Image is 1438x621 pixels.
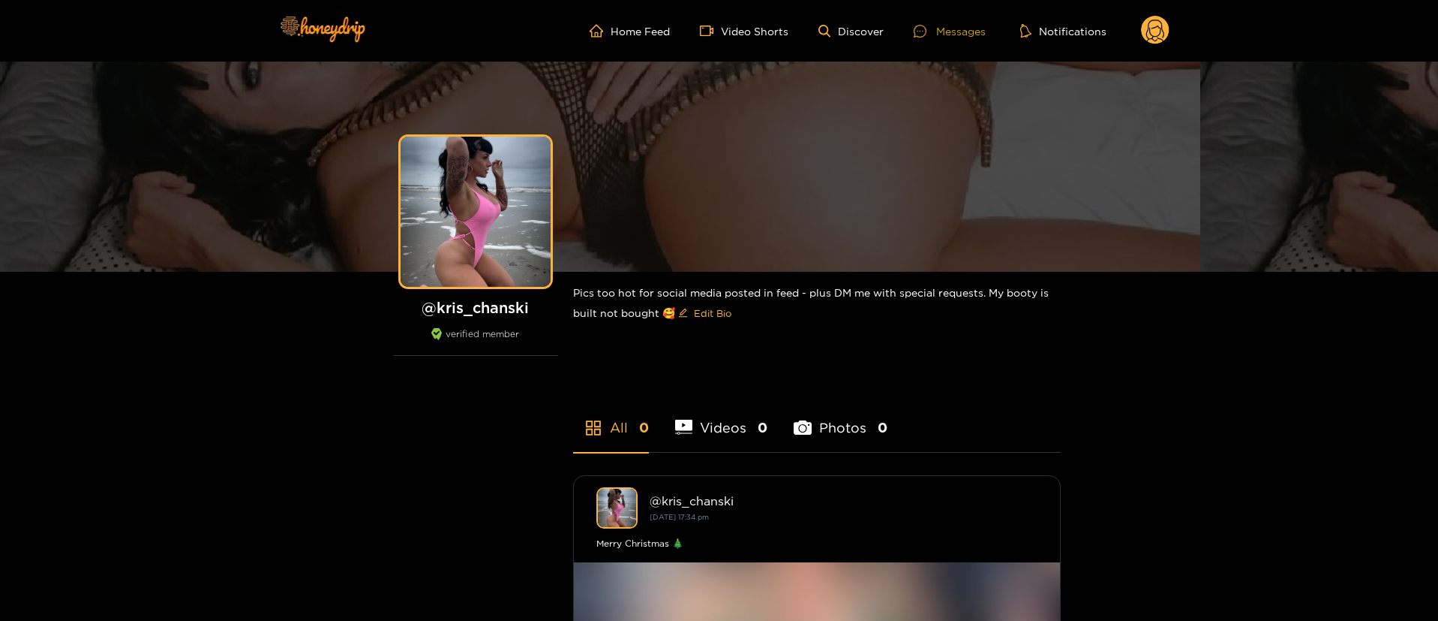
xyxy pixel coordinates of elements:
button: editEdit Bio [675,301,734,325]
a: Home Feed [590,24,670,38]
span: edit [678,308,688,319]
span: 0 [758,418,767,437]
a: Discover [818,25,884,38]
div: Merry Christmas 🎄 [596,536,1037,551]
li: Photos [794,384,887,452]
span: home [590,24,611,38]
div: Messages [914,23,986,40]
span: 0 [639,418,649,437]
li: Videos [675,384,768,452]
button: Notifications [1016,23,1111,38]
div: @ kris_chanski [650,494,1037,508]
small: [DATE] 17:34 pm [650,513,709,521]
span: 0 [878,418,887,437]
div: Pics too hot for social media posted in feed - plus DM me with special requests. My booty is buil... [573,272,1061,337]
a: Video Shorts [700,24,788,38]
li: All [573,384,649,452]
span: Edit Bio [694,306,731,321]
h1: @ kris_chanski [393,298,558,317]
img: kris_chanski [596,487,638,529]
span: video-camera [700,24,721,38]
span: appstore [584,419,602,437]
div: verified member [393,328,558,356]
